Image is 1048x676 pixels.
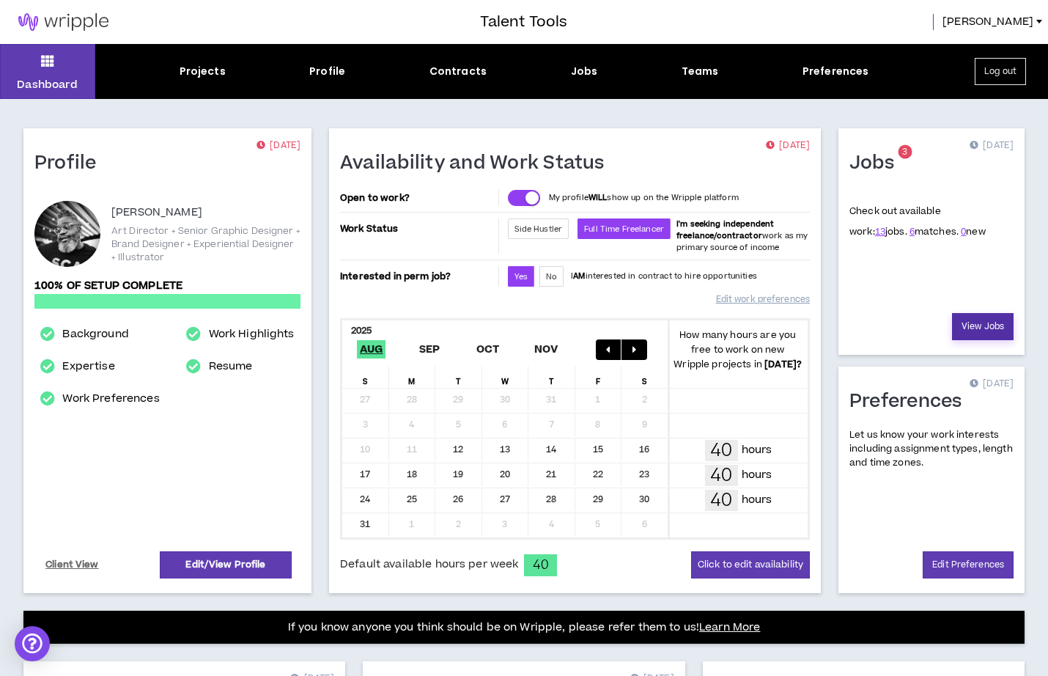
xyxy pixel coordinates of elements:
span: Yes [514,271,528,282]
div: T [528,366,575,388]
h1: Jobs [849,152,905,175]
span: Sep [416,340,443,359]
span: work as my primary source of income [676,218,808,253]
span: new [961,225,986,238]
p: If you know anyone you think should be on Wripple, please refer them to us! [288,619,761,636]
span: 3 [902,146,907,158]
a: 6 [909,225,915,238]
p: [PERSON_NAME] [111,204,202,221]
span: Side Hustler [514,224,563,235]
h1: Preferences [849,390,973,414]
p: Dashboard [17,77,78,92]
p: Let us know your work interests including assignment types, length and time zones. [849,428,1014,471]
div: F [575,366,622,388]
p: Art Director + Senior Graphic Designer + Brand Designer + Experiential Designer + Illustrator [111,224,300,264]
strong: AM [573,271,585,282]
h1: Availability and Work Status [340,152,616,175]
p: I interested in contract to hire opportunities [571,271,757,282]
a: 0 [961,225,966,238]
a: View Jobs [952,313,1014,340]
h1: Profile [34,152,108,175]
div: Profile [309,64,345,79]
div: Open Intercom Messenger [15,626,50,661]
a: Client View [43,552,101,578]
b: I'm seeking independent freelance/contractor [676,218,774,241]
b: 2025 [351,324,372,337]
p: 100% of setup complete [34,278,300,294]
div: Contracts [429,64,487,79]
span: Oct [473,340,503,359]
p: hours [742,467,772,483]
p: Check out available work: [849,205,986,238]
p: hours [742,442,772,458]
sup: 3 [898,145,912,159]
span: Default available hours per week [340,556,518,573]
p: Work Status [340,218,495,239]
div: S [342,366,389,388]
span: [PERSON_NAME] [942,14,1033,30]
p: My profile show up on the Wripple platform [549,192,739,204]
div: M [389,366,436,388]
span: matches. [909,225,959,238]
a: Expertise [62,358,114,375]
a: Resume [209,358,253,375]
a: 13 [875,225,885,238]
a: Edit work preferences [716,287,810,312]
div: T [435,366,482,388]
p: How many hours are you free to work on new Wripple projects in [668,328,808,372]
p: [DATE] [766,139,810,153]
div: Projects [180,64,226,79]
p: [DATE] [970,139,1014,153]
span: Nov [531,340,561,359]
a: Background [62,326,128,343]
span: Aug [357,340,386,359]
div: Rick D. [34,201,100,267]
a: Work Highlights [209,326,295,343]
div: W [482,366,529,388]
div: Preferences [802,64,869,79]
p: [DATE] [970,377,1014,392]
h3: Talent Tools [480,11,567,33]
strong: WILL [588,192,608,203]
button: Log out [975,58,1026,85]
a: Learn More [699,620,760,635]
span: No [546,271,557,282]
p: hours [742,492,772,508]
a: Work Preferences [62,390,159,408]
p: Open to work? [340,192,495,204]
button: Click to edit availability [691,551,810,578]
a: Edit Preferences [923,551,1014,578]
b: [DATE] ? [764,358,802,371]
div: Jobs [571,64,598,79]
p: Interested in perm job? [340,266,495,287]
span: jobs. [875,225,907,238]
div: Teams [682,64,719,79]
a: Edit/View Profile [160,551,292,578]
div: S [621,366,668,388]
p: [DATE] [257,139,300,153]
